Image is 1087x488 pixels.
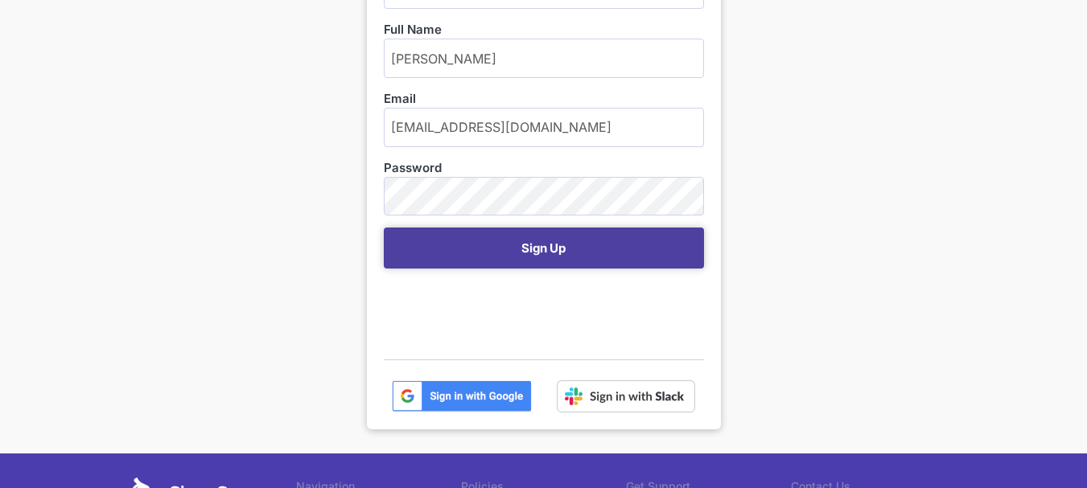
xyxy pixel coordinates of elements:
[1007,408,1068,469] iframe: Drift Widget Chat Controller
[384,90,704,108] label: Email
[392,380,532,412] img: btn_google_signin_dark_normal_web@2x-02e5a4921c5dab0481f19210d7229f84a41d9f18e5bdafae021273015eeb...
[557,380,695,412] img: Sign in with Slack
[384,21,704,39] label: Full Name
[384,277,628,339] iframe: reCAPTCHA
[384,228,704,269] button: Sign Up
[384,159,442,177] label: Password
